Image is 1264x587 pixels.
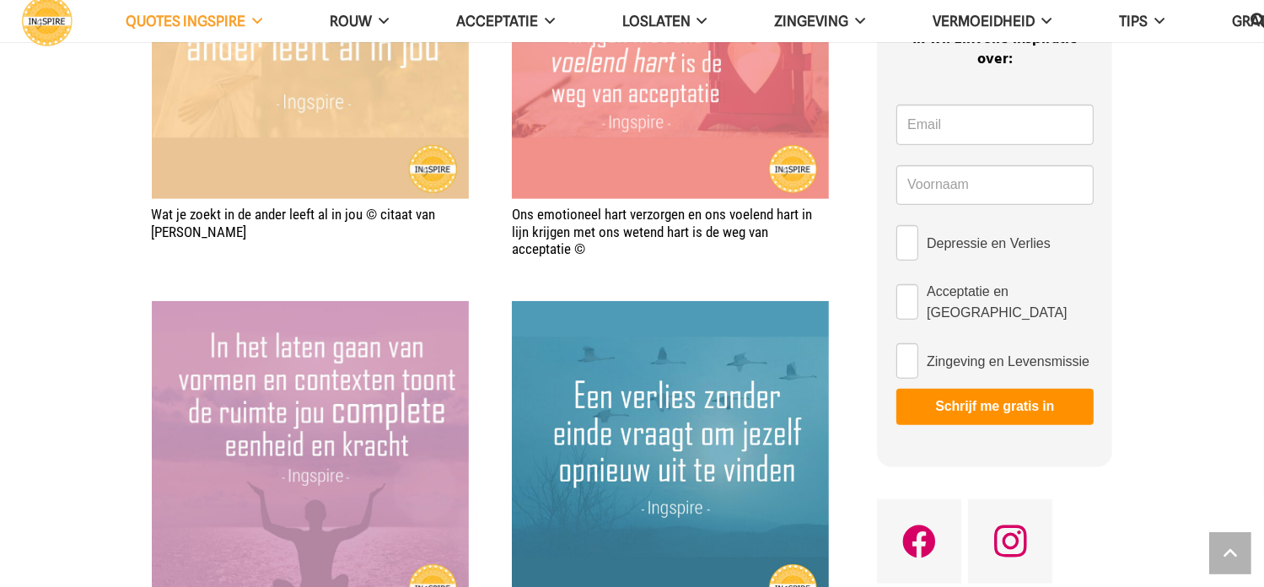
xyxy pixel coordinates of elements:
[622,13,691,30] span: Loslaten
[896,225,918,261] input: Depressie en Verlies
[877,499,961,584] a: Facebook
[896,343,918,379] input: Zingeving en Levensmissie
[330,13,372,30] span: ROUW
[512,303,829,320] a: Een verlies zonder einde vraagt om jezelf opnieuw uit te vinden – Citaat van Ingspire
[774,13,848,30] span: Zingeving
[927,281,1093,323] span: Acceptatie en [GEOGRAPHIC_DATA]
[1209,532,1251,574] a: Terug naar top
[896,105,1093,145] input: Email
[152,303,469,320] a: In het laten gaan van vormen en contexten toont de ruimte jou complete eenheid en kracht – citaat...
[927,351,1089,372] span: Zingeving en Levensmissie
[912,27,1078,71] span: Ik wil zinvolle inspiratie over:
[1119,13,1148,30] span: TIPS
[927,233,1051,254] span: Depressie en Verlies
[456,13,538,30] span: Acceptatie
[126,13,245,30] span: QUOTES INGSPIRE
[896,284,918,320] input: Acceptatie en [GEOGRAPHIC_DATA]
[933,13,1035,30] span: VERMOEIDHEID
[512,206,812,257] a: Ons emotioneel hart verzorgen en ons voelend hart in lijn krijgen met ons wetend hart is de weg v...
[896,165,1093,206] input: Voornaam
[968,499,1052,584] a: Instagram
[152,206,436,240] a: Wat je zoekt in de ander leeft al in jou © citaat van [PERSON_NAME]
[896,389,1093,424] button: Schrijf me gratis in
